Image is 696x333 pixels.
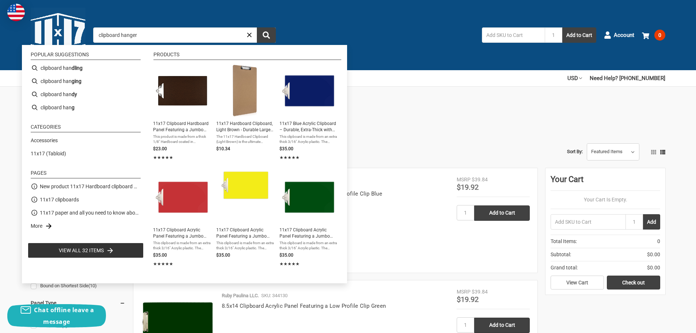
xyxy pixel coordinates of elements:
img: 11x17 Clipboard Acrylic Panel Featuring a Jumbo Board Clip Red [155,171,208,224]
span: ★★★★★ [153,261,173,267]
li: Accessories [28,134,144,147]
span: $35.00 [279,146,293,151]
div: MSRP [457,288,471,296]
li: 11x17 Hardboard Clipboard, Light Brown - Durable Large Format Clipboard with Sturdy Metal Clip fo... [213,61,277,164]
li: 11x17 Clipboard Acrylic Panel Featuring a Jumbo Board Clip Red [150,168,213,271]
span: 11x17 Clipboard Acrylic Panel Featuring a Jumbo Board Clip Red [153,227,210,239]
a: View Cart [551,276,604,290]
input: Add SKU to Cart [551,214,625,230]
img: duty and tax information for United States [7,4,25,21]
li: clipboard handy [28,88,144,101]
span: (1) [62,323,68,328]
a: USD [567,70,582,86]
span: ★★★★★ [279,154,300,161]
img: 11x17 Clipboard Acrylic Panel Featuring a Jumbo Board Clip Blue [282,64,335,117]
span: ★★★★★ [279,261,300,267]
a: Need Help? [PHONE_NUMBER] [590,70,665,86]
img: 11x17 Clipboard Hardboard Panel Featuring a Jumbo Board Clip Brown [155,64,208,117]
div: Your Cart [551,173,660,191]
a: 11x17 clipboards [40,196,79,204]
span: Chat offline leave a message [34,306,94,326]
li: 11x17 paper and all you need to know about it [28,206,144,219]
a: 8.5x14 Clipboard Acrylic Panel Featuring a Low Profile Clip Green [222,303,386,309]
li: clipboard hang [28,101,144,114]
a: 11x17 Clipboard Acrylic Panel Featuring a Jumbo Board Clip Yellow11x17 Clipboard Acrylic Panel Fe... [216,171,274,268]
span: This clipboard is made from an extra thick 3/16'' Acrylic plastic. The board edges are bull-nosed... [153,241,210,251]
li: clipboard handling [28,61,144,75]
span: $10.34 [216,146,230,151]
a: 11x17 Clipboard Acrylic Panel Featuring a Jumbo Board Clip Green11x17 Clipboard Acrylic Panel Fea... [279,171,337,268]
p: SKU: 344130 [261,292,288,299]
span: ★★★★★ [153,154,173,161]
span: Account [614,31,634,39]
li: 11x17 clipboards [28,193,144,206]
li: New product 11x17 Hardboard clipboard with low profile clip [28,180,144,193]
a: Bound on Shortest Side [31,281,125,291]
a: New product 11x17 Hardboard clipboard with low profile clip [40,183,141,190]
a: Account [604,26,634,45]
img: 11x17 Clipboard Acrylic Panel Featuring a Jumbo Board Clip Green [282,171,335,224]
span: This clipboard is made from an extra thick 3/16'' Acrylic plastic. The board edges are bull-nosed... [279,241,337,251]
button: Add [643,214,660,230]
a: 11x17 (Tabloid) [31,150,66,158]
span: 0 [654,30,665,41]
span: $35.00 [279,253,293,258]
a: 0 [642,26,665,45]
li: 11x17 (Tabloid) [28,147,144,160]
b: dling [72,64,83,72]
div: MSRP [457,176,471,183]
li: Products [153,52,341,60]
span: View all 32 items [59,246,104,254]
a: Close [246,31,253,39]
li: View all 32 items [28,243,144,258]
img: 11x17.com [31,8,85,63]
span: This clipboard is made from an extra thick 3/16'' Acrylic plastic. The board edges are bull-nosed... [279,134,337,144]
a: 11x17 Clipboard Hardboard Panel Featuring a Jumbo Board Clip Brown11x17 Clipboard Hardboard Panel... [153,64,210,162]
b: ging [72,77,81,85]
p: Your Cart Is Empty. [551,196,660,204]
a: 11x17 Clipboard Acrylic Panel Featuring a Jumbo Board Clip Red11x17 Clipboard Acrylic Panel Featu... [153,171,210,268]
li: 11x17 Blue Acrylic Clipboard – Durable, Extra-Thick with Jumbo Board Clip [277,61,340,164]
span: 11x17 Clipboard Acrylic Panel Featuring a Jumbo Board Clip Green [279,227,337,239]
b: g [72,104,75,111]
span: 11x17 Clipboard Hardboard Panel Featuring a Jumbo Board Clip Brown [153,121,210,133]
iframe: Google Customer Reviews [636,313,696,333]
span: This clipboard is made from an extra thick 3/16'' Acrylic plastic. The board edges are bull-nosed... [216,241,274,251]
span: 11x17 Hardboard Clipboard, Light Brown - Durable Large Format Clipboard with Sturdy Metal Clip fo... [216,121,274,133]
a: 11x17 paper and all you need to know about it [40,209,141,217]
button: Chat offline leave a message [7,304,106,328]
span: $0.00 [647,264,660,272]
span: $35.00 [153,253,167,258]
li: More [28,219,144,232]
span: $0.00 [647,251,660,258]
li: 11x17 Clipboard Acrylic Panel Featuring a Jumbo Board Clip Yellow [213,168,277,271]
span: Grand total: [551,264,578,272]
span: $23.00 [153,146,167,151]
span: 0 [657,238,660,245]
span: $39.84 [472,177,488,182]
span: (10) [88,283,97,288]
li: clipboard hanging [28,75,144,88]
h5: Panel Type [31,299,125,307]
span: 11x17 Clipboard Acrylic Panel Featuring a Jumbo Board Clip Yellow [216,227,274,239]
input: Search by keyword, brand or SKU [93,27,276,43]
input: Add to Cart [474,318,530,333]
li: Categories [31,124,141,132]
span: $39.84 [472,289,488,295]
span: The 11x17 Hardboard Clipboard (Light Brown) is the ultimate solution for professionals who demand... [216,134,274,144]
img: 11x17 Clipboard Acrylic Panel Featuring a Jumbo Board Clip Yellow [216,171,274,200]
a: 11x17 Clipboard Acrylic Panel Featuring a Jumbo Board Clip Blue11x17 Blue Acrylic Clipboard – Dur... [279,64,337,162]
span: $19.92 [457,183,479,192]
span: 11x17 Blue Acrylic Clipboard – Durable, Extra-Thick with Jumbo Board Clip [279,121,337,133]
div: Instant Search Results [22,45,347,283]
button: Add to Cart [562,27,596,43]
span: Subtotal: [551,251,571,258]
span: Total Items: [551,238,577,245]
li: Popular suggestions [31,52,141,60]
span: $19.92 [457,295,479,304]
a: Check out [607,276,660,290]
b: dy [72,91,77,98]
